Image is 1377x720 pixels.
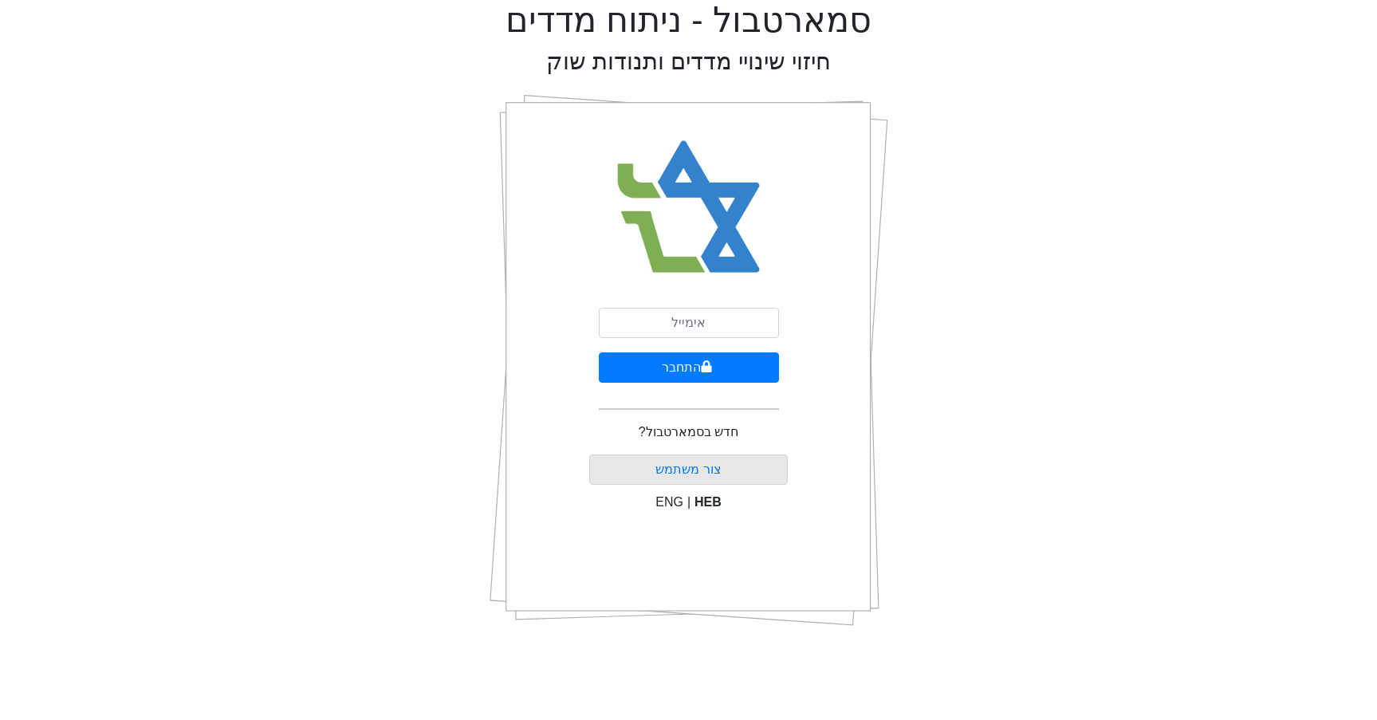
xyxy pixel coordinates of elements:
[687,495,690,509] span: |
[546,48,831,76] h2: חיזוי שינויי מדדים ותנודות שוק
[599,352,779,383] button: התחבר
[639,423,738,442] p: חדש בסמארטבול?
[694,495,722,509] span: HEB
[655,462,721,476] a: צור משתמש
[655,495,683,509] span: ENG
[602,120,775,295] img: Smart Bull
[599,308,779,338] input: אימייל
[589,454,788,485] button: צור משתמש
